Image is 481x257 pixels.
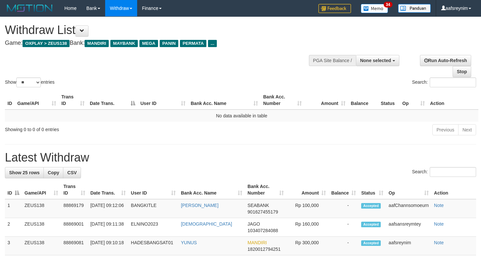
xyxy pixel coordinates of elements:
[128,199,178,218] td: BANGKITLE
[309,55,356,66] div: PGA Site Balance /
[412,77,476,87] label: Search:
[286,199,329,218] td: Rp 100,000
[430,167,476,177] input: Search:
[412,167,476,177] label: Search:
[61,180,88,199] th: Trans ID: activate to sort column ascending
[61,237,88,255] td: 88869081
[248,247,281,252] span: Copy 1820012794251 to clipboard
[9,170,40,175] span: Show 25 rows
[23,40,70,47] span: OXPLAY > ZEUS138
[88,180,128,199] th: Date Trans.: activate to sort column ascending
[361,240,381,246] span: Accepted
[87,91,138,110] th: Date Trans.: activate to sort column descending
[386,218,431,237] td: aafsansreymtey
[400,91,427,110] th: Op: activate to sort column ascending
[398,4,431,13] img: panduan.png
[458,124,476,135] a: Next
[22,237,61,255] td: ZEUS138
[139,40,158,47] span: MEGA
[261,91,304,110] th: Bank Acc. Number: activate to sort column ascending
[453,66,471,77] a: Stop
[110,40,138,47] span: MAYBANK
[128,218,178,237] td: ELNINO2023
[181,203,218,208] a: [PERSON_NAME]
[431,180,476,199] th: Action
[248,209,278,214] span: Copy 901627455179 to clipboard
[384,2,393,8] span: 34
[178,180,245,199] th: Bank Acc. Name: activate to sort column ascending
[85,40,109,47] span: MANDIRI
[160,40,178,47] span: PANIN
[5,237,22,255] td: 3
[248,228,278,233] span: Copy 103407284088 to clipboard
[386,237,431,255] td: aafsreynim
[5,110,478,122] td: No data available in table
[61,218,88,237] td: 88869001
[59,91,87,110] th: Trans ID: activate to sort column ascending
[22,218,61,237] td: ZEUS138
[22,199,61,218] td: ZEUS138
[378,91,400,110] th: Status
[329,237,359,255] td: -
[386,199,431,218] td: aafChannsomoeurn
[248,203,269,208] span: SEABANK
[61,199,88,218] td: 88869179
[386,180,431,199] th: Op: activate to sort column ascending
[245,180,286,199] th: Bank Acc. Number: activate to sort column ascending
[5,167,44,178] a: Show 25 rows
[420,55,471,66] a: Run Auto-Refresh
[360,58,391,63] span: None selected
[5,91,15,110] th: ID
[88,199,128,218] td: [DATE] 09:12:06
[188,91,261,110] th: Bank Acc. Name: activate to sort column ascending
[128,237,178,255] td: HADESBANGSAT01
[430,77,476,87] input: Search:
[5,218,22,237] td: 2
[329,218,359,237] td: -
[329,180,359,199] th: Balance: activate to sort column ascending
[5,199,22,218] td: 1
[286,180,329,199] th: Amount: activate to sort column ascending
[329,199,359,218] td: -
[361,4,388,13] img: Button%20Memo.svg
[5,3,55,13] img: MOTION_logo.png
[22,180,61,199] th: Game/API: activate to sort column ascending
[304,91,348,110] th: Amount: activate to sort column ascending
[359,180,386,199] th: Status: activate to sort column ascending
[16,77,41,87] select: Showentries
[180,40,206,47] span: PERMATA
[432,124,458,135] a: Previous
[5,151,476,164] h1: Latest Withdraw
[67,170,77,175] span: CSV
[434,221,444,227] a: Note
[48,170,59,175] span: Copy
[88,218,128,237] td: [DATE] 09:11:38
[248,221,260,227] span: JAGO
[427,91,478,110] th: Action
[63,167,81,178] a: CSV
[5,40,314,46] h4: Game: Bank:
[43,167,63,178] a: Copy
[361,222,381,227] span: Accepted
[318,4,351,13] img: Feedback.jpg
[5,124,196,133] div: Showing 0 to 0 of 0 entries
[5,180,22,199] th: ID: activate to sort column descending
[181,240,197,245] a: YUNUS
[181,221,232,227] a: [DEMOGRAPHIC_DATA]
[434,240,444,245] a: Note
[356,55,399,66] button: None selected
[434,203,444,208] a: Note
[88,237,128,255] td: [DATE] 09:10:18
[348,91,378,110] th: Balance
[5,24,314,37] h1: Withdraw List
[361,203,381,209] span: Accepted
[5,77,55,87] label: Show entries
[208,40,217,47] span: ...
[128,180,178,199] th: User ID: activate to sort column ascending
[15,91,59,110] th: Game/API: activate to sort column ascending
[286,237,329,255] td: Rp 300,000
[138,91,188,110] th: User ID: activate to sort column ascending
[286,218,329,237] td: Rp 160,000
[248,240,267,245] span: MANDIRI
